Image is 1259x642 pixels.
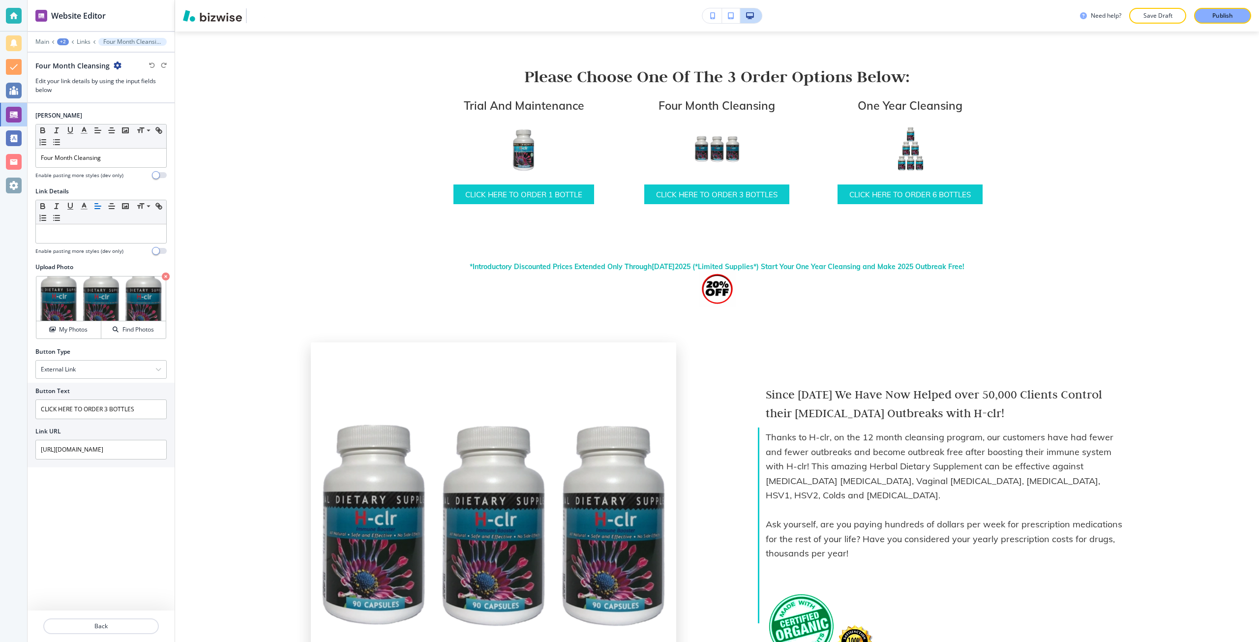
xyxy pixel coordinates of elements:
[43,618,159,634] button: Back
[77,38,90,45] button: Links
[849,191,971,198] p: CLICK HERE TO ORDER 6 BOTTLES
[35,263,167,272] h2: Upload Photo
[35,187,69,196] h2: Link Details
[470,262,964,271] span: *Introductory Discounted Prices Extended Only Through 2025 (*Limited Supplies*) Start Your One Ye...
[122,325,154,334] h4: Find Photos
[504,125,543,173] img: Logo for partner Trial And Maintenance
[98,38,167,46] button: Four Month Cleansing
[103,38,162,45] p: Four Month Cleansing
[656,191,778,198] p: CLICK HERE TO ORDER 3 BOTTLES
[652,262,675,271] span: [DATE]
[858,97,962,114] h3: One Year Cleansing
[35,61,110,71] h2: Four Month Cleansing
[1129,8,1186,24] button: Save Draft
[251,9,277,23] img: Your Logo
[35,440,167,459] input: Ex. www.google.com
[1194,8,1251,24] button: Publish
[838,184,983,204] a: CLICK HERE TO ORDER 6 BOTTLES
[766,385,1124,422] p: Since [DATE] We Have Now Helped over 50,000 Clients Control their [MEDICAL_DATA] Outbreaks with H...
[766,517,1124,561] p: Ask yourself, are you paying hundreds of dollars per week for prescription medications for the re...
[659,97,775,114] h3: Four Month Cleansing
[35,247,123,255] h4: Enable pasting more styles (dev only)
[44,622,158,631] p: Back
[693,131,741,167] img: Logo for partner Four Month Cleansing
[524,67,910,86] h2: Please Choose One Of The 3 Order Options Below:
[35,38,49,45] button: Main
[57,38,69,45] button: +2
[36,321,101,338] button: My Photos
[41,153,161,162] p: Four Month Cleansing
[35,172,123,179] h4: Enable pasting more styles (dev only)
[101,321,166,338] button: Find Photos
[35,77,167,94] h3: Edit your link details by using the input fields below
[183,10,242,22] img: Bizwise Logo
[35,10,47,22] img: editor icon
[1091,11,1121,20] h3: Need help?
[644,184,789,204] a: CLICK HERE TO ORDER 3 BOTTLES
[35,275,167,339] div: My PhotosFind Photos
[35,347,70,356] h2: Button Type
[891,125,930,173] img: Logo for partner One Year Cleansing
[35,387,70,396] h2: Button Text
[1142,11,1173,20] p: Save Draft
[464,97,584,114] h3: Trial And Maintenance
[766,430,1124,503] p: Thanks to H-clr, on the 12 month cleansing program, our customers have had fewer and fewer outbre...
[35,427,61,436] h2: Link URL
[453,184,594,204] a: CLICK HERE TO ORDER 1 BOTTLE
[465,191,582,198] p: CLICK HERE TO ORDER 1 BOTTLE
[51,10,106,22] h2: Website Editor
[35,111,82,120] h2: [PERSON_NAME]
[699,270,736,307] img: df9c57fa43808ebd8adac5067b30d622.gif
[1212,11,1233,20] p: Publish
[59,325,88,334] h4: My Photos
[41,365,76,374] h4: External Link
